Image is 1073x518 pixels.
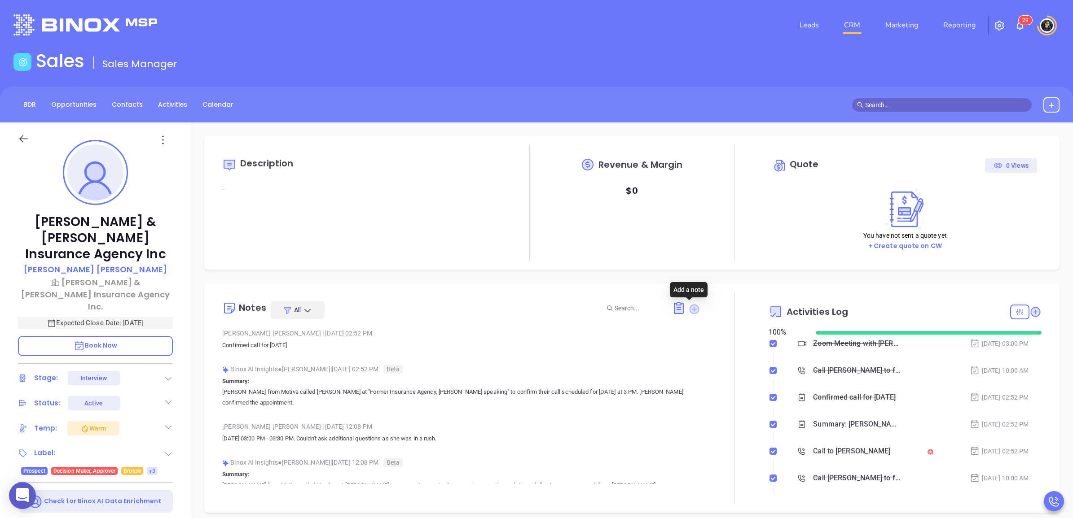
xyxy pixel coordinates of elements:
img: profile-user [67,144,123,200]
a: [PERSON_NAME] [PERSON_NAME] [24,263,167,276]
p: [PERSON_NAME] [PERSON_NAME] [24,263,167,275]
b: Summary: [222,471,250,478]
div: Call [PERSON_NAME] to follow up [813,364,900,377]
div: Add a note [670,282,708,297]
div: Binox AI Insights [PERSON_NAME] | [DATE] 12:08 PM [222,456,700,469]
p: [PERSON_NAME] from Motiva called Heather at [PERSON_NAME] Insurance Agency to discuss cybersecuri... [222,480,700,501]
a: Calendar [197,97,239,112]
div: Status: [34,396,61,410]
div: [DATE] 10:00 AM [970,366,1029,375]
span: | [322,423,324,430]
span: Activities Log [787,307,848,316]
span: Revenue & Margin [598,160,683,169]
a: Activities [153,97,193,112]
div: Zoom Meeting with [PERSON_NAME] [813,337,900,350]
div: Temp: [34,422,57,435]
span: Description [240,157,293,170]
p: Check for Binox AI Data Enrichment [44,496,161,506]
div: Call [PERSON_NAME] to follow up [813,471,900,485]
div: Summary: [PERSON_NAME] from Motiva called [PERSON_NAME] at "Former Insurance Agency, [PERSON_NAME... [813,418,900,431]
div: [PERSON_NAME] [PERSON_NAME] [DATE] 12:08 PM [222,420,700,433]
div: Binox AI Insights [PERSON_NAME] | [DATE] 02:52 PM [222,362,700,376]
span: +3 [149,466,155,476]
div: [DATE] 02:52 PM [970,446,1029,456]
div: [PERSON_NAME] [PERSON_NAME] [DATE] 02:52 PM [222,326,700,340]
span: Bronze [123,466,141,476]
div: 100 % [769,327,805,338]
span: Beta [383,365,403,374]
img: user [1040,18,1054,33]
p: [DATE] 03:00 PM - 03:30 PM. Couldn't ask additional questions as she was in a rush. [222,433,700,444]
img: iconSetting [994,20,1005,31]
span: 9 [1025,17,1029,23]
a: [PERSON_NAME] & [PERSON_NAME] Insurance Agency Inc. [18,276,173,313]
div: [DATE] 02:52 PM [970,419,1029,429]
div: Confirmed call for [DATE] [813,391,896,404]
a: Reporting [940,16,979,34]
div: Active [84,396,103,410]
img: iconNotification [1015,20,1025,31]
div: Label: [34,446,56,460]
img: Circle dollar [773,158,787,173]
img: logo [13,14,157,35]
span: Decision Maker, Approver [53,466,115,476]
span: Sales Manager [102,57,177,71]
a: Opportunities [46,97,102,112]
span: search [857,102,863,108]
p: [PERSON_NAME] & [PERSON_NAME] Insurance Agency Inc [18,214,173,262]
img: svg%3e [222,460,229,466]
a: BDR [18,97,41,112]
p: $ 0 [626,183,638,199]
span: All [294,305,301,314]
a: Leads [796,16,822,34]
div: [DATE] 10:00 AM [970,473,1029,483]
span: ● [278,366,282,373]
span: Beta [383,458,403,467]
div: [DATE] 02:52 PM [970,392,1029,402]
img: svg%3e [222,366,229,373]
span: | [322,330,324,337]
p: Expected Close Date: [DATE] [18,317,173,329]
div: 0 Views [994,158,1029,173]
sup: 29 [1019,16,1032,25]
a: + Create quote on CW [868,241,942,250]
b: Summary: [222,378,250,384]
span: ● [278,459,282,466]
div: Warm [80,423,106,434]
a: Marketing [882,16,922,34]
input: Search… [865,100,1027,110]
div: Call to [PERSON_NAME] [813,444,890,458]
img: Create on CWSell [881,188,929,231]
span: Prospect [23,466,45,476]
p: [PERSON_NAME] from Motiva called [PERSON_NAME] at "Former Insurance Agency, [PERSON_NAME] speakin... [222,387,700,408]
input: Search... [615,303,662,313]
p: Confirmed call for [DATE] [222,340,700,351]
span: 2 [1022,17,1025,23]
h1: Sales [36,50,84,72]
a: Contacts [106,97,148,112]
a: CRM [840,16,864,34]
div: Notes [239,303,266,312]
span: Quote [790,158,819,170]
span: Book Now [74,341,118,350]
div: Stage: [34,371,58,385]
p: . [222,183,495,193]
div: Interview [80,371,107,385]
p: You have not sent a quote yet [863,231,947,240]
div: [DATE] 03:00 PM [970,339,1029,348]
button: + Create quote on CW [866,241,945,251]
